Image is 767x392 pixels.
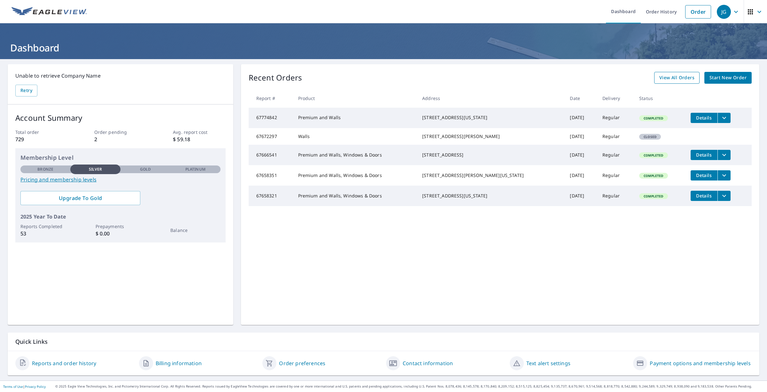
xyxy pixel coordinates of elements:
span: Completed [640,173,667,178]
td: Regular [597,108,634,128]
a: Payment options and membership levels [650,359,750,367]
h1: Dashboard [8,41,759,54]
span: Completed [640,153,667,158]
p: Silver [89,166,102,172]
td: [DATE] [565,145,597,165]
span: Retry [20,87,32,95]
td: Regular [597,165,634,186]
a: Reports and order history [32,359,96,367]
td: Regular [597,145,634,165]
span: Details [694,172,714,178]
th: Status [634,89,685,108]
button: filesDropdownBtn-67774842 [717,113,731,123]
td: 67666541 [249,145,293,165]
td: Regular [597,128,634,145]
button: filesDropdownBtn-67666541 [717,150,731,160]
p: Quick Links [15,338,752,346]
a: Text alert settings [526,359,570,367]
td: Premium and Walls, Windows & Doors [293,186,417,206]
a: Terms of Use [3,384,23,389]
a: Start New Order [704,72,752,84]
p: | [3,385,46,388]
a: Pricing and membership levels [20,176,221,183]
a: Upgrade To Gold [20,191,140,205]
p: Total order [15,129,68,135]
th: Date [565,89,597,108]
span: Start New Order [709,74,747,82]
td: Walls [293,128,417,145]
button: detailsBtn-67658321 [691,191,717,201]
p: Membership Level [20,153,221,162]
td: Premium and Walls, Windows & Doors [293,165,417,186]
button: filesDropdownBtn-67658351 [717,170,731,181]
span: Completed [640,194,667,198]
span: Upgrade To Gold [26,195,135,202]
th: Product [293,89,417,108]
td: [DATE] [565,165,597,186]
a: View All Orders [654,72,700,84]
a: Contact information [403,359,453,367]
span: Details [694,193,714,199]
td: Premium and Walls [293,108,417,128]
span: Details [694,115,714,121]
p: Bronze [37,166,53,172]
div: [STREET_ADDRESS][US_STATE] [422,114,560,121]
p: Recent Orders [249,72,302,84]
button: detailsBtn-67774842 [691,113,717,123]
p: Balance [170,227,220,234]
div: [STREET_ADDRESS][PERSON_NAME] [422,133,560,140]
p: Avg. report cost [173,129,225,135]
p: © 2025 Eagle View Technologies, Inc. and Pictometry International Corp. All Rights Reserved. Repo... [55,384,764,389]
a: Billing information [156,359,202,367]
p: Gold [140,166,151,172]
p: Reports Completed [20,223,70,230]
a: Privacy Policy [25,384,46,389]
td: 67774842 [249,108,293,128]
p: Platinum [185,166,205,172]
button: Retry [15,85,37,96]
button: detailsBtn-67658351 [691,170,717,181]
p: Order pending [94,129,147,135]
th: Report # [249,89,293,108]
td: Premium and Walls, Windows & Doors [293,145,417,165]
img: EV Logo [12,7,87,17]
span: Details [694,152,714,158]
button: detailsBtn-67666541 [691,150,717,160]
span: Closed [640,135,660,139]
td: 67658321 [249,186,293,206]
td: 67658351 [249,165,293,186]
div: [STREET_ADDRESS][US_STATE] [422,193,560,199]
div: [STREET_ADDRESS] [422,152,560,158]
p: 53 [20,230,70,237]
th: Delivery [597,89,634,108]
p: 2025 Year To Date [20,213,221,220]
button: filesDropdownBtn-67658321 [717,191,731,201]
td: 67672297 [249,128,293,145]
a: Order preferences [279,359,325,367]
p: $ 0.00 [96,230,145,237]
div: JG [717,5,731,19]
p: Account Summary [15,112,226,124]
p: 2 [94,135,147,143]
span: View All Orders [659,74,694,82]
th: Address [417,89,565,108]
p: Prepayments [96,223,145,230]
td: [DATE] [565,128,597,145]
td: [DATE] [565,186,597,206]
p: 729 [15,135,68,143]
a: Order [685,5,711,19]
p: Unable to retrieve Company Name [15,72,226,80]
div: [STREET_ADDRESS][PERSON_NAME][US_STATE] [422,172,560,179]
td: [DATE] [565,108,597,128]
td: Regular [597,186,634,206]
p: $ 59.18 [173,135,225,143]
span: Completed [640,116,667,120]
